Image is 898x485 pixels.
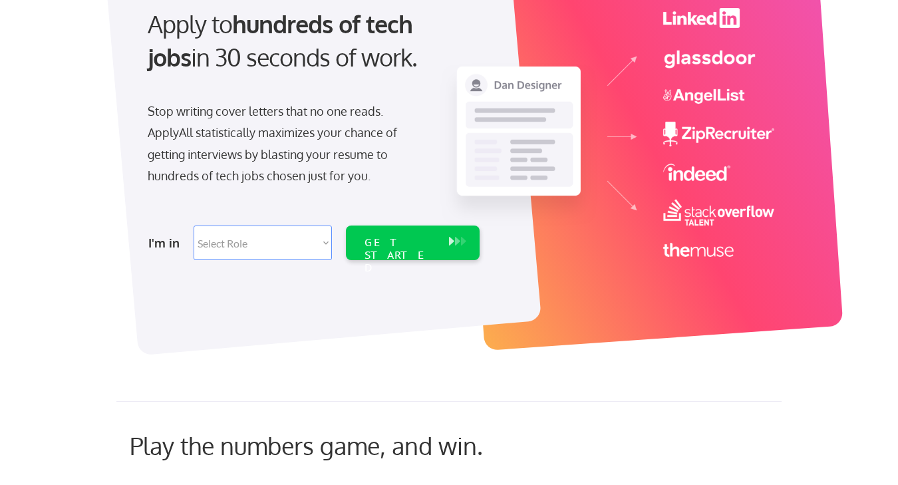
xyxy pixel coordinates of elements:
[148,9,418,72] strong: hundreds of tech jobs
[148,7,474,75] div: Apply to in 30 seconds of work.
[148,100,421,187] div: Stop writing cover letters that no one reads. ApplyAll statistically maximizes your chance of get...
[148,232,186,253] div: I'm in
[365,236,436,275] div: GET STARTED
[130,431,542,460] div: Play the numbers game, and win.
